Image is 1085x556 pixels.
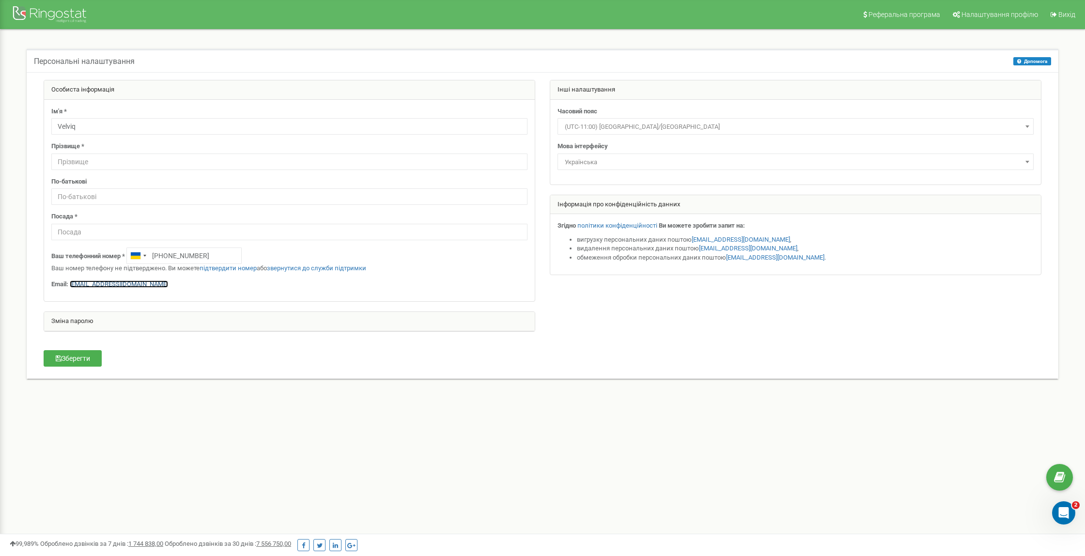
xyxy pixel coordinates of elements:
u: 7 556 750,00 [256,540,291,547]
div: Telephone country code [127,248,149,263]
li: вигрузку персональних даних поштою , [577,235,1034,245]
span: Українська [558,154,1034,170]
div: Інформація про конфіденційність данних [550,195,1041,215]
strong: Email: [51,280,68,288]
span: Вихід [1058,11,1075,18]
span: (UTC-11:00) Pacific/Midway [558,118,1034,135]
a: [EMAIL_ADDRESS][DOMAIN_NAME] [692,236,790,243]
div: Інші налаштування [550,80,1041,100]
label: Мова інтерфейсу [558,142,608,151]
div: Зміна паролю [44,312,535,331]
strong: Ви можете зробити запит на: [659,222,745,229]
input: Ім'я [51,118,527,135]
label: Ваш телефонний номер * [51,252,125,261]
span: Оброблено дзвінків за 30 днів : [165,540,291,547]
p: Ваш номер телефону не підтверджено. Ви можете або [51,264,527,273]
u: 1 744 838,00 [128,540,163,547]
label: Посада * [51,212,77,221]
span: Реферальна програма [868,11,940,18]
h5: Персональні налаштування [34,57,135,66]
input: Посада [51,224,527,240]
li: видалення персональних даних поштою , [577,244,1034,253]
a: [EMAIL_ADDRESS][DOMAIN_NAME] [70,280,168,288]
label: Ім'я * [51,107,67,116]
span: Оброблено дзвінків за 7 днів : [40,540,163,547]
input: По-батькові [51,188,527,205]
a: звернутися до служби підтримки [267,264,366,272]
a: [EMAIL_ADDRESS][DOMAIN_NAME] [726,254,824,261]
a: політики конфіденційності [577,222,657,229]
a: підтвердити номер [200,264,257,272]
button: Зберегти [44,350,102,367]
iframe: Intercom live chat [1052,501,1075,525]
li: обмеження обробки персональних даних поштою . [577,253,1034,263]
input: Прізвище [51,154,527,170]
input: +1-800-555-55-55 [126,247,242,264]
span: Налаштування профілю [961,11,1038,18]
div: Особиста інформація [44,80,535,100]
label: По-батькові [51,177,87,186]
span: 99,989% [10,540,39,547]
strong: Згідно [558,222,576,229]
span: Українська [561,155,1030,169]
span: (UTC-11:00) Pacific/Midway [561,120,1030,134]
a: [EMAIL_ADDRESS][DOMAIN_NAME] [699,245,797,252]
button: Допомога [1013,57,1051,65]
label: Часовий пояс [558,107,597,116]
label: Прізвище * [51,142,84,151]
span: 2 [1072,501,1080,509]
